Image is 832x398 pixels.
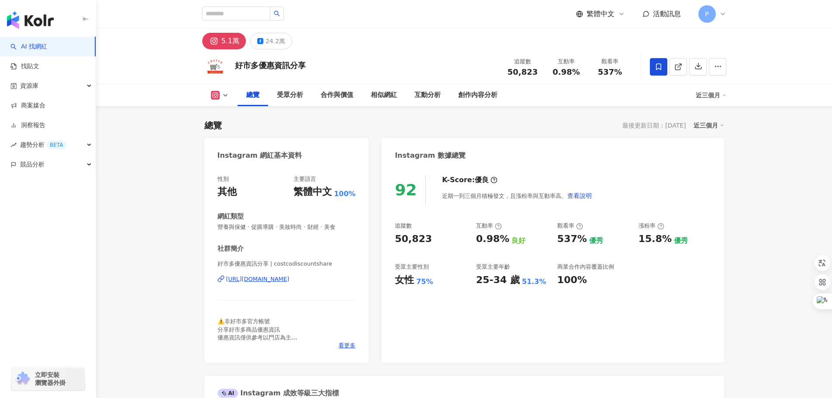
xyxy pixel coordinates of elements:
[476,232,509,246] div: 0.98%
[10,142,17,148] span: rise
[274,10,280,17] span: search
[10,101,45,110] a: 商案媒合
[395,232,432,246] div: 50,823
[338,342,356,350] span: 看更多
[476,222,502,230] div: 互動率
[217,318,336,349] span: ⚠️非好市多官方帳號 分享好市多商品優惠資訊 優惠資訊僅供參考以門店為主 合作 ➜ [EMAIL_ADDRESS][DOMAIN_NAME]
[11,367,85,391] a: chrome extension立即安裝 瀏覽器外掛
[567,192,592,199] span: 查看說明
[557,222,583,230] div: 觀看率
[696,88,726,102] div: 近三個月
[442,175,497,185] div: K-Score :
[235,60,306,71] div: 好市多優惠資訊分享
[20,76,38,96] span: 資源庫
[334,189,356,199] span: 100%
[694,120,724,131] div: 近三個月
[550,57,583,66] div: 互動率
[217,175,229,183] div: 性別
[395,222,412,230] div: 追蹤數
[552,68,580,76] span: 0.98%
[639,222,664,230] div: 漲粉率
[458,90,497,100] div: 創作內容分析
[414,90,441,100] div: 互動分析
[10,62,39,71] a: 找貼文
[475,175,489,185] div: 優良
[395,263,429,271] div: 受眾主要性別
[217,260,356,268] span: 好市多優惠資訊分享 | costcodiscountshare
[567,187,592,204] button: 查看說明
[202,54,228,80] img: KOL Avatar
[226,275,290,283] div: [URL][DOMAIN_NAME]
[10,121,45,130] a: 洞察報告
[589,236,603,246] div: 優秀
[217,244,244,253] div: 社群簡介
[594,57,627,66] div: 觀看率
[395,181,417,199] div: 92
[587,9,615,19] span: 繁體中文
[217,151,302,160] div: Instagram 網紅基本資料
[293,185,332,199] div: 繁體中文
[202,33,246,49] button: 5.1萬
[35,371,66,387] span: 立即安裝 瀏覽器外掛
[246,90,259,100] div: 總覽
[557,273,587,287] div: 100%
[639,232,672,246] div: 15.8%
[476,273,520,287] div: 25-34 歲
[622,122,686,129] div: 最後更新日期：[DATE]
[598,68,622,76] span: 537%
[14,372,31,386] img: chrome extension
[217,185,237,199] div: 其他
[321,90,353,100] div: 合作與價值
[522,277,546,287] div: 51.3%
[204,119,222,132] div: 總覽
[20,135,66,155] span: 趨勢分析
[674,236,688,246] div: 優秀
[705,9,708,19] span: P
[371,90,397,100] div: 相似網紅
[557,263,614,271] div: 商業合作內容覆蓋比例
[20,155,45,174] span: 競品分析
[476,263,510,271] div: 受眾主要年齡
[557,232,587,246] div: 537%
[217,212,244,221] div: 網紅類型
[395,273,414,287] div: 女性
[653,10,681,18] span: 活動訊息
[511,236,525,246] div: 良好
[395,151,466,160] div: Instagram 數據總覽
[217,389,238,398] div: AI
[217,223,356,231] span: 營養與保健 · 促購導購 · 美妝時尚 · 財經 · 美食
[10,42,47,51] a: searchAI 找網紅
[416,277,433,287] div: 75%
[277,90,303,100] div: 受眾分析
[266,35,285,47] div: 24.2萬
[293,175,316,183] div: 主要語言
[7,11,54,29] img: logo
[46,141,66,149] div: BETA
[250,33,292,49] button: 24.2萬
[217,275,356,283] a: [URL][DOMAIN_NAME]
[442,187,592,204] div: 近期一到三個月積極發文，且漲粉率與互動率高。
[221,35,239,47] div: 5.1萬
[217,388,339,398] div: Instagram 成效等級三大指標
[506,57,539,66] div: 追蹤數
[507,67,538,76] span: 50,823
